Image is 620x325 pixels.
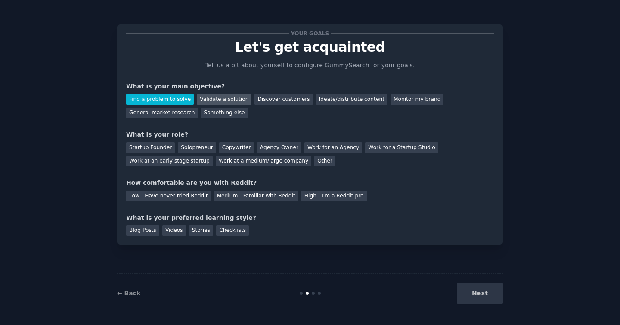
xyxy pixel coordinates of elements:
div: What is your role? [126,130,494,139]
div: Work at a medium/large company [216,156,311,167]
div: Low - Have never tried Reddit [126,191,211,201]
div: Discover customers [254,94,313,105]
p: Tell us a bit about yourself to configure GummySearch for your goals. [201,61,418,70]
div: What is your preferred learning style? [126,213,494,222]
div: Solopreneur [178,142,216,153]
div: Stories [189,225,213,236]
div: Find a problem to solve [126,94,194,105]
div: How comfortable are you with Reddit? [126,178,494,187]
div: Checklists [216,225,249,236]
div: Work at an early stage startup [126,156,213,167]
div: Monitor my brand [391,94,443,105]
div: Work for a Startup Studio [365,142,438,153]
div: Validate a solution [197,94,251,105]
div: Other [314,156,335,167]
div: Videos [162,225,186,236]
div: High - I'm a Reddit pro [301,191,367,201]
div: Agency Owner [257,142,301,153]
a: ← Back [117,290,140,297]
div: Work for an Agency [304,142,362,153]
div: What is your main objective? [126,82,494,91]
div: Something else [201,108,248,119]
div: General market research [126,108,198,119]
div: Blog Posts [126,225,159,236]
div: Medium - Familiar with Reddit [214,191,298,201]
div: Ideate/distribute content [316,94,387,105]
span: Your goals [289,29,331,38]
div: Startup Founder [126,142,175,153]
p: Let's get acquainted [126,40,494,55]
div: Copywriter [219,142,254,153]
